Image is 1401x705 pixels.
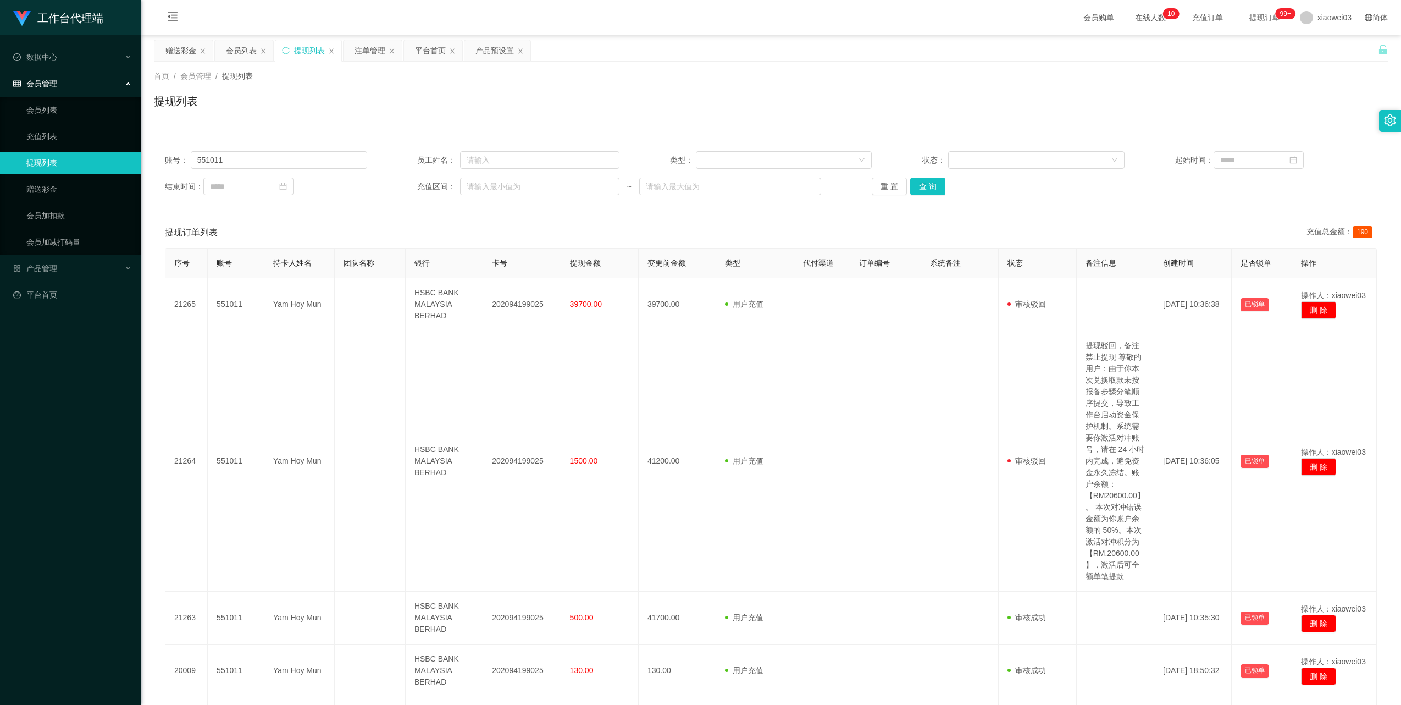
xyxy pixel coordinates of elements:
[483,278,561,331] td: 202094199025
[406,278,483,331] td: HSBC BANK MALAYSIA BERHAD
[37,1,103,36] h1: 工作台代理端
[1129,14,1171,21] span: 在线人数
[208,331,264,592] td: 551011
[26,205,132,227] a: 会员加扣款
[406,645,483,697] td: HSBC BANK MALAYSIA BERHAD
[200,48,206,54] i: 图标: close
[725,613,763,622] span: 用户充值
[26,231,132,253] a: 会员加减打码量
[26,99,132,121] a: 会员列表
[1301,258,1316,267] span: 操作
[417,155,459,166] span: 员工姓名：
[180,71,211,80] span: 会员管理
[13,79,57,88] span: 会员管理
[273,258,312,267] span: 持卡人姓名
[1384,114,1396,126] i: 图标: setting
[1301,657,1366,666] span: 操作人：xiaowei03
[570,666,594,675] span: 130.00
[1007,456,1046,465] span: 审核驳回
[264,592,335,645] td: Yam Hoy Mun
[475,40,514,61] div: 产品预设置
[725,258,740,267] span: 类型
[1175,155,1214,166] span: 起始时间：
[165,155,191,166] span: 账号：
[154,93,198,109] h1: 提现列表
[639,645,716,697] td: 130.00
[1241,664,1269,678] button: 已锁单
[570,258,601,267] span: 提现金额
[154,71,169,80] span: 首页
[174,258,190,267] span: 序号
[670,155,696,166] span: 类型：
[910,178,945,195] button: 查 询
[930,258,961,267] span: 系统备注
[13,11,31,26] img: logo.9652507e.png
[1306,226,1377,239] div: 充值总金额：
[639,278,716,331] td: 39700.00
[355,40,385,61] div: 注单管理
[208,645,264,697] td: 551011
[165,645,208,697] td: 20009
[619,181,639,192] span: ~
[165,40,196,61] div: 赠送彩金
[570,300,602,309] span: 39700.00
[1154,331,1232,592] td: [DATE] 10:36:05
[294,40,325,61] div: 提现列表
[492,258,507,267] span: 卡号
[13,265,21,272] i: 图标: appstore-o
[13,53,21,61] i: 图标: check-circle-o
[1301,301,1336,319] button: 删 除
[165,181,203,192] span: 结束时间：
[215,71,218,80] span: /
[1289,156,1297,164] i: 图标: calendar
[406,592,483,645] td: HSBC BANK MALAYSIA BERHAD
[725,666,763,675] span: 用户充值
[328,48,335,54] i: 图标: close
[1276,8,1295,19] sup: 1111
[208,592,264,645] td: 551011
[725,456,763,465] span: 用户充值
[13,264,57,273] span: 产品管理
[1241,612,1269,625] button: 已锁单
[1167,8,1171,19] p: 1
[517,48,524,54] i: 图标: close
[417,181,459,192] span: 充值区间：
[1301,615,1336,632] button: 删 除
[859,258,890,267] span: 订单编号
[26,125,132,147] a: 充值列表
[639,592,716,645] td: 41700.00
[803,258,834,267] span: 代付渠道
[13,53,57,62] span: 数据中心
[859,157,865,164] i: 图标: down
[1378,45,1388,54] i: 图标: unlock
[1163,258,1194,267] span: 创建时间
[1241,258,1271,267] span: 是否锁单
[1187,14,1228,21] span: 充值订单
[1301,291,1366,300] span: 操作人：xiaowei03
[222,71,253,80] span: 提现列表
[264,278,335,331] td: Yam Hoy Mun
[460,178,619,195] input: 请输入最小值为
[1007,613,1046,622] span: 审核成功
[570,456,598,465] span: 1500.00
[1163,8,1179,19] sup: 10
[483,645,561,697] td: 202094199025
[1077,331,1154,592] td: 提现驳回，备注 禁止提现 尊敬的用户：由于你本次兑换取款未按报备步骤分笔顺序提交，导致工作台启动资金保护机制。系统需要你激活对冲账号，请在 24 小时内完成，避免资金永久冻结。账户余额：【RM2...
[344,258,374,267] span: 团队名称
[1154,278,1232,331] td: [DATE] 10:36:38
[279,183,287,190] i: 图标: calendar
[1171,8,1175,19] p: 0
[1241,455,1269,468] button: 已锁单
[264,331,335,592] td: Yam Hoy Mun
[1154,645,1232,697] td: [DATE] 18:50:32
[406,331,483,592] td: HSBC BANK MALAYSIA BERHAD
[483,331,561,592] td: 202094199025
[217,258,232,267] span: 账号
[264,645,335,697] td: Yam Hoy Mun
[725,300,763,309] span: 用户充值
[1301,668,1336,685] button: 删 除
[13,13,103,22] a: 工作台代理端
[483,592,561,645] td: 202094199025
[1241,298,1269,311] button: 已锁单
[13,80,21,87] i: 图标: table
